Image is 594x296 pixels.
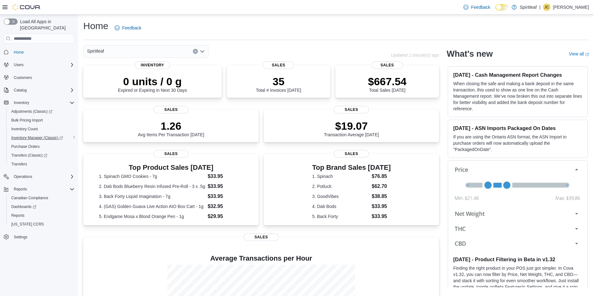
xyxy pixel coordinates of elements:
[11,233,30,241] a: Settings
[391,53,439,58] p: Updated 1 minute(s) ago
[1,172,77,181] button: Operations
[9,117,75,124] span: Bulk Pricing Import
[11,144,40,149] span: Purchase Orders
[495,4,509,11] input: Dark Mode
[324,120,379,132] p: $19.07
[585,53,589,56] svg: External link
[99,203,205,210] dt: 4. (GAS) Golden Guava Live Action AIO Box Cart - 1g
[14,100,29,105] span: Inventory
[1,232,77,241] button: Settings
[6,160,77,169] button: Transfers
[453,72,582,78] h3: [DATE] - Cash Management Report Changes
[88,255,434,262] h4: Average Transactions per Hour
[453,256,582,262] h3: [DATE] - Product Filtering in Beta in v1.32
[99,164,243,171] h3: Top Product Sales [DATE]
[9,134,65,142] a: Inventory Manager (Classic)
[11,185,75,193] span: Reports
[14,235,27,240] span: Settings
[6,125,77,133] button: Inventory Count
[14,187,27,192] span: Reports
[545,3,549,11] span: JC
[208,203,243,210] dd: $32.95
[200,49,205,54] button: Open list of options
[193,49,198,54] button: Clear input
[11,99,75,106] span: Inventory
[6,116,77,125] button: Bulk Pricing Import
[1,86,77,95] button: Catalog
[9,117,45,124] a: Bulk Pricing Import
[11,118,43,123] span: Bulk Pricing Import
[138,120,204,132] p: 1.26
[9,194,75,202] span: Canadian Compliance
[99,173,205,179] dt: 1. Spinach GMO Cookies - 7g
[208,173,243,180] dd: $33.95
[18,18,75,31] span: Load All Apps in [GEOGRAPHIC_DATA]
[372,213,391,220] dd: $33.95
[372,203,391,210] dd: $33.95
[1,98,77,107] button: Inventory
[6,202,77,211] a: Dashboards
[453,80,582,112] p: When closing the safe and making a bank deposit in the same transaction, this used to show as one...
[99,183,205,190] dt: 2. Dab Bods Blueberry Resin Infused Pre-Roll - 3 x .5g
[368,75,406,93] div: Total Sales [DATE]
[11,153,47,158] span: Transfers (Classic)
[11,173,75,180] span: Operations
[112,22,144,34] a: Feedback
[312,164,391,171] h3: Top Brand Sales [DATE]
[11,173,35,180] button: Operations
[312,213,369,220] dt: 5. Back Forty
[9,212,27,219] a: Reports
[520,3,537,11] p: Spiritleaf
[6,107,77,116] a: Adjustments (Classic)
[553,3,589,11] p: [PERSON_NAME]
[14,62,23,67] span: Users
[368,75,406,88] p: $667.54
[372,193,391,200] dd: $38.85
[153,150,189,158] span: Sales
[312,183,369,190] dt: 2. Potluck
[153,106,189,113] span: Sales
[372,61,403,69] span: Sales
[11,48,75,56] span: Home
[1,60,77,69] button: Users
[9,212,75,219] span: Reports
[11,195,48,200] span: Canadian Compliance
[543,3,550,11] div: Jim C
[9,143,42,150] a: Purchase Orders
[11,222,44,227] span: [US_STATE] CCRS
[9,203,39,210] a: Dashboards
[138,120,204,137] div: Avg Items Per Transaction [DATE]
[1,185,77,194] button: Reports
[256,75,301,93] div: Total # Invoices [DATE]
[471,4,490,10] span: Feedback
[453,125,582,131] h3: [DATE] - ASN Imports Packaged On Dates
[11,127,38,132] span: Inventory Count
[6,194,77,202] button: Canadian Compliance
[208,213,243,220] dd: $29.95
[9,221,75,228] span: Washington CCRS
[11,99,32,106] button: Inventory
[11,74,75,81] span: Customers
[11,74,34,81] a: Customers
[135,61,170,69] span: Inventory
[11,162,27,167] span: Transfers
[9,143,75,150] span: Purchase Orders
[13,4,41,10] img: Cova
[6,151,77,160] a: Transfers (Classic)
[9,203,75,210] span: Dashboards
[324,120,379,137] div: Transaction Average [DATE]
[11,185,29,193] button: Reports
[9,152,50,159] a: Transfers (Classic)
[539,3,540,11] p: |
[11,135,63,140] span: Inventory Manager (Classic)
[118,75,187,88] p: 0 units / 0 g
[83,20,108,32] h1: Home
[569,51,589,56] a: View allExternal link
[9,194,51,202] a: Canadian Compliance
[9,108,75,115] span: Adjustments (Classic)
[11,109,52,114] span: Adjustments (Classic)
[461,1,493,13] a: Feedback
[118,75,187,93] div: Expired or Expiring in Next 30 Days
[11,61,26,69] button: Users
[244,233,279,241] span: Sales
